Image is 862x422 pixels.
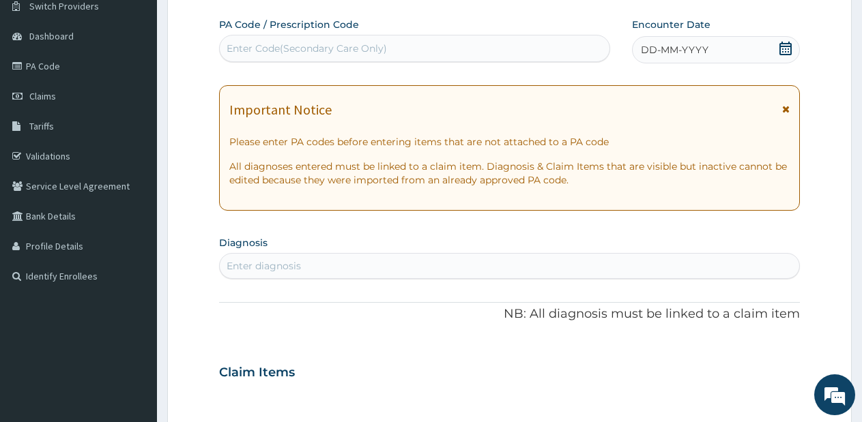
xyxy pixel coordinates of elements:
label: Diagnosis [219,236,268,250]
textarea: Type your message and hit 'Enter' [7,279,260,327]
div: Enter diagnosis [227,259,301,273]
p: Please enter PA codes before entering items that are not attached to a PA code [229,135,790,149]
img: d_794563401_company_1708531726252_794563401 [25,68,55,102]
label: Encounter Date [632,18,710,31]
span: Claims [29,90,56,102]
p: NB: All diagnosis must be linked to a claim item [219,305,800,323]
span: Dashboard [29,30,74,42]
span: We're online! [79,125,188,262]
div: Chat with us now [71,76,229,94]
span: Tariffs [29,120,54,132]
h3: Claim Items [219,365,295,380]
p: All diagnoses entered must be linked to a claim item. Diagnosis & Claim Items that are visible bu... [229,160,790,187]
h1: Important Notice [229,102,332,117]
div: Enter Code(Secondary Care Only) [227,42,387,55]
div: Minimize live chat window [224,7,257,40]
label: PA Code / Prescription Code [219,18,359,31]
span: DD-MM-YYYY [641,43,708,57]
